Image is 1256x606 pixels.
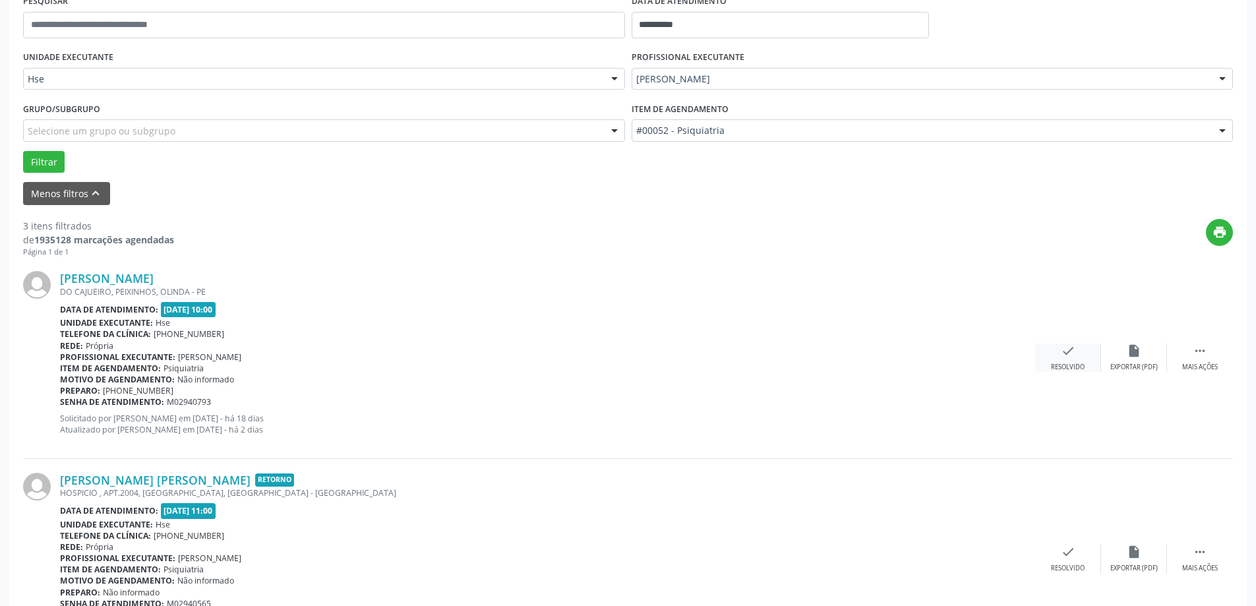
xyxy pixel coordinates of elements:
[28,73,598,86] span: Hse
[60,413,1035,435] p: Solicitado por [PERSON_NAME] em [DATE] - há 18 dias Atualizado por [PERSON_NAME] em [DATE] - há 2...
[60,553,175,564] b: Profissional executante:
[60,286,1035,297] div: DO CAJUEIRO, PEIXINHOS, OLINDA - PE
[1061,344,1075,358] i: check
[1182,564,1218,573] div: Mais ações
[167,396,211,408] span: M02940793
[60,271,154,286] a: [PERSON_NAME]
[1127,344,1141,358] i: insert_drive_file
[86,541,113,553] span: Própria
[34,233,174,246] strong: 1935128 marcações agendadas
[161,302,216,317] span: [DATE] 10:00
[1110,363,1158,372] div: Exportar (PDF)
[156,317,170,328] span: Hse
[23,151,65,173] button: Filtrar
[60,530,151,541] b: Telefone da clínica:
[60,473,251,487] a: [PERSON_NAME] [PERSON_NAME]
[60,587,100,598] b: Preparo:
[60,487,1035,499] div: HOSPICIO , APT.2004, [GEOGRAPHIC_DATA], [GEOGRAPHIC_DATA] - [GEOGRAPHIC_DATA]
[178,553,241,564] span: [PERSON_NAME]
[161,503,216,518] span: [DATE] 11:00
[178,351,241,363] span: [PERSON_NAME]
[23,233,174,247] div: de
[28,124,175,138] span: Selecione um grupo ou subgrupo
[60,519,153,530] b: Unidade executante:
[1051,363,1085,372] div: Resolvido
[88,186,103,200] i: keyboard_arrow_up
[23,473,51,500] img: img
[60,541,83,553] b: Rede:
[154,328,224,340] span: [PHONE_NUMBER]
[632,47,744,68] label: PROFISSIONAL EXECUTANTE
[60,385,100,396] b: Preparo:
[60,564,161,575] b: Item de agendamento:
[1051,564,1085,573] div: Resolvido
[60,340,83,351] b: Rede:
[255,473,294,487] span: Retorno
[60,363,161,374] b: Item de agendamento:
[23,99,100,119] label: Grupo/Subgrupo
[164,564,204,575] span: Psiquiatria
[1127,545,1141,559] i: insert_drive_file
[1061,545,1075,559] i: check
[23,247,174,258] div: Página 1 de 1
[177,575,234,586] span: Não informado
[164,363,204,374] span: Psiquiatria
[60,317,153,328] b: Unidade executante:
[86,340,113,351] span: Própria
[1110,564,1158,573] div: Exportar (PDF)
[1182,363,1218,372] div: Mais ações
[156,519,170,530] span: Hse
[23,182,110,205] button: Menos filtroskeyboard_arrow_up
[636,124,1207,137] span: #00052 - Psiquiatria
[60,304,158,315] b: Data de atendimento:
[154,530,224,541] span: [PHONE_NUMBER]
[60,396,164,408] b: Senha de atendimento:
[23,219,174,233] div: 3 itens filtrados
[23,271,51,299] img: img
[60,505,158,516] b: Data de atendimento:
[1206,219,1233,246] button: print
[103,587,160,598] span: Não informado
[1193,545,1207,559] i: 
[103,385,173,396] span: [PHONE_NUMBER]
[636,73,1207,86] span: [PERSON_NAME]
[177,374,234,385] span: Não informado
[1193,344,1207,358] i: 
[60,374,175,385] b: Motivo de agendamento:
[23,47,113,68] label: UNIDADE EXECUTANTE
[60,351,175,363] b: Profissional executante:
[632,99,729,119] label: Item de agendamento
[1212,225,1227,239] i: print
[60,575,175,586] b: Motivo de agendamento:
[60,328,151,340] b: Telefone da clínica:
